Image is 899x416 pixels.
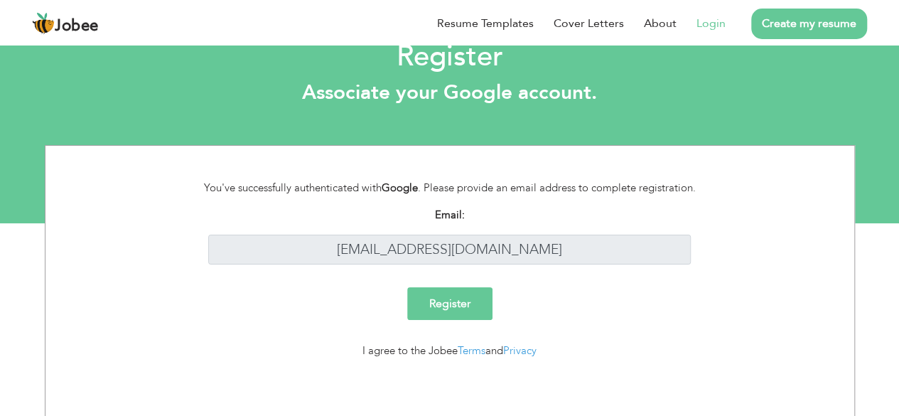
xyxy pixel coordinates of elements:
[503,343,537,358] a: Privacy
[32,12,55,35] img: jobee.io
[751,9,867,39] a: Create my resume
[437,15,534,32] a: Resume Templates
[11,81,888,105] h3: Associate your Google account.
[382,181,418,195] strong: Google
[554,15,624,32] a: Cover Letters
[407,287,492,320] input: Register
[187,180,712,196] div: You've successfully authenticated with . Please provide an email address to complete registration.
[208,235,691,265] input: Enter your email address
[458,343,485,358] a: Terms
[696,15,726,32] a: Login
[11,38,888,75] h2: Register
[32,12,99,35] a: Jobee
[55,18,99,34] span: Jobee
[187,343,712,359] div: I agree to the Jobee and
[644,15,677,32] a: About
[435,208,465,222] strong: Email:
